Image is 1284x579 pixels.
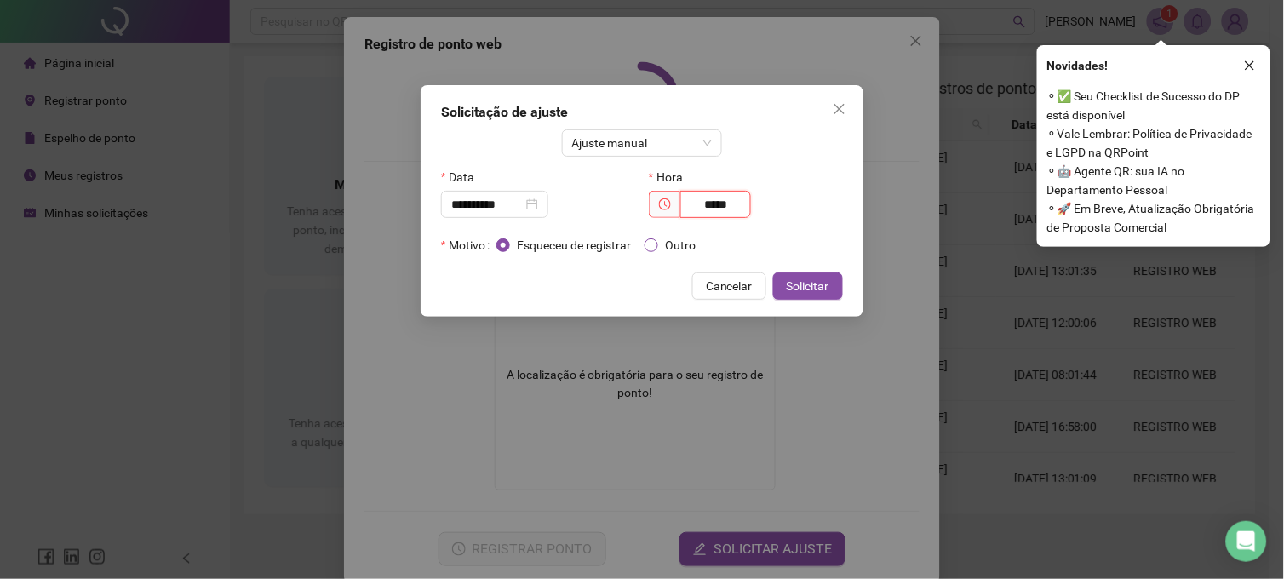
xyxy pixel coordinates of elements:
span: Ajuste manual [572,130,713,156]
span: ⚬ 🤖 Agente QR: sua IA no Departamento Pessoal [1047,162,1260,199]
span: close [1244,60,1256,72]
div: Solicitação de ajuste [441,102,843,123]
label: Hora [649,163,694,191]
button: Cancelar [692,272,766,300]
span: Cancelar [706,277,753,295]
label: Data [441,163,485,191]
span: close [833,102,846,116]
button: Solicitar [773,272,843,300]
span: ⚬ ✅ Seu Checklist de Sucesso do DP está disponível [1047,87,1260,124]
span: Outro [658,236,702,255]
span: Esqueceu de registrar [510,236,638,255]
span: Solicitar [787,277,829,295]
span: ⚬ Vale Lembrar: Política de Privacidade e LGPD na QRPoint [1047,124,1260,162]
label: Motivo [441,232,496,259]
span: clock-circle [659,198,671,210]
span: Novidades ! [1047,56,1109,75]
span: ⚬ 🚀 Em Breve, Atualização Obrigatória de Proposta Comercial [1047,199,1260,237]
div: Open Intercom Messenger [1226,521,1267,562]
button: Close [826,95,853,123]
